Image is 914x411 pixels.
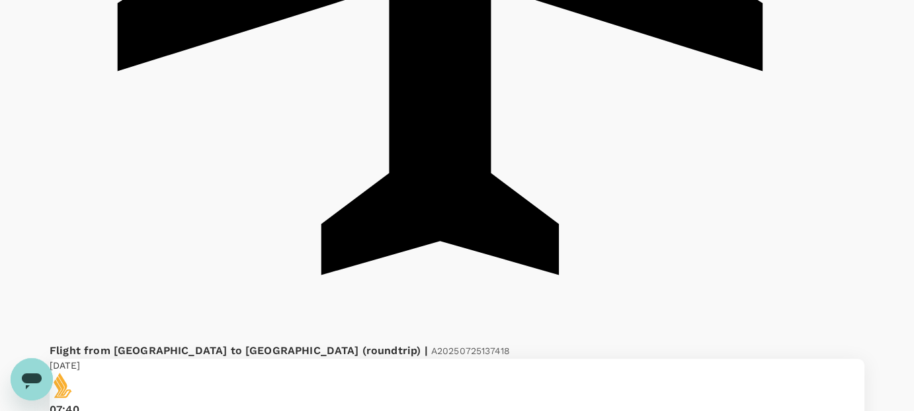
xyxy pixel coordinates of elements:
p: [DATE] [50,359,864,372]
img: Singapore Airlines [50,372,76,398]
iframe: Button to launch messaging window [11,358,53,400]
span: A20250725137418 [431,345,510,356]
span: | [424,344,427,357]
p: Flight from [GEOGRAPHIC_DATA] to [GEOGRAPHIC_DATA] (roundtrip) [50,343,864,359]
